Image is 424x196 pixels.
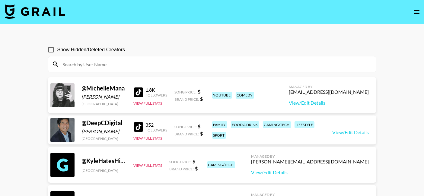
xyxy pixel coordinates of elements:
button: View Full Stats [134,101,162,106]
div: [PERSON_NAME] [82,128,126,134]
img: Grail Talent [5,4,65,19]
div: food & drink [231,121,259,128]
button: View Full Stats [134,163,162,168]
div: [GEOGRAPHIC_DATA] [82,168,126,173]
div: [GEOGRAPHIC_DATA] [82,102,126,106]
div: 1.8K [146,87,167,93]
div: sport [212,132,226,139]
div: Managed By [251,154,369,159]
span: Brand Price: [170,167,194,171]
div: Followers [146,128,167,132]
div: @ DeepCDigital [82,119,126,127]
div: youtube [212,92,232,99]
div: gaming/tech [263,121,291,128]
span: Brand Price: [175,132,199,136]
strong: $ [200,96,203,102]
div: 352 [146,122,167,128]
strong: $ [198,123,201,129]
div: @ KyleHatesHiking [82,157,126,165]
div: [GEOGRAPHIC_DATA] [82,136,126,141]
span: Brand Price: [175,97,199,102]
div: Managed By [289,84,369,89]
span: Song Price: [170,160,192,164]
div: comedy [236,92,254,99]
strong: $ [193,158,196,164]
div: Followers [146,93,167,97]
button: View Full Stats [134,136,162,141]
div: lifestyle [295,121,314,128]
button: open drawer [411,6,423,18]
strong: $ [195,166,198,171]
div: @ MichelleMana [82,84,126,92]
div: [EMAIL_ADDRESS][DOMAIN_NAME] [289,89,369,95]
strong: $ [200,131,203,136]
div: [PERSON_NAME] [82,94,126,100]
div: [PERSON_NAME][EMAIL_ADDRESS][DOMAIN_NAME] [251,159,369,165]
span: Song Price: [175,125,197,129]
strong: $ [198,89,201,94]
a: View/Edit Details [289,100,369,106]
span: Show Hidden/Deleted Creators [57,46,125,53]
span: Song Price: [175,90,197,94]
a: View/Edit Details [251,169,369,175]
input: Search by User Name [59,59,372,69]
div: family [212,121,227,128]
a: View/Edit Details [333,129,369,135]
div: gaming/tech [207,161,235,168]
